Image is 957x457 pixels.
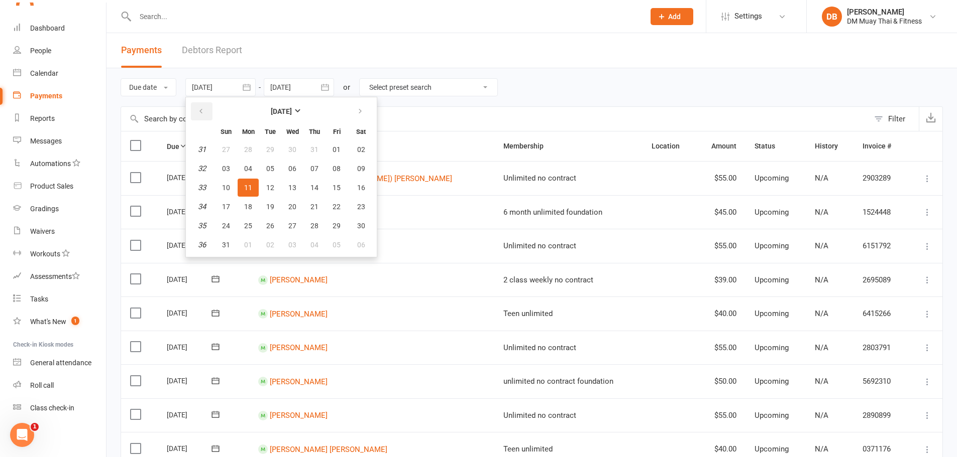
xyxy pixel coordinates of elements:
button: 31 [216,236,237,254]
span: 13 [288,184,296,192]
em: 36 [198,240,206,249]
span: Upcoming [755,309,789,318]
td: 2890899 [854,398,907,432]
a: Product Sales [13,175,106,198]
td: $45.00 [696,195,746,229]
th: Due [158,131,250,161]
a: Debtors Report [182,33,242,68]
button: 27 [216,140,237,159]
small: Wednesday [286,128,299,135]
span: 16 [357,184,365,192]
span: 06 [288,165,296,173]
th: Contact [249,131,494,161]
button: 04 [238,160,259,178]
button: 03 [282,236,303,254]
span: 29 [266,145,274,154]
span: 29 [333,222,341,230]
span: Upcoming [755,444,789,453]
span: 26 [266,222,274,230]
span: 09 [357,165,365,173]
span: Payments [121,45,162,55]
span: 25 [244,222,252,230]
button: 22 [326,198,347,216]
span: 04 [244,165,252,173]
span: 05 [333,241,341,249]
th: Status [746,131,806,161]
button: 30 [282,140,303,159]
button: 19 [260,198,281,216]
span: 6 month unlimited foundation [503,208,602,217]
div: or [343,81,350,93]
button: 17 [216,198,237,216]
div: [DATE] [167,339,213,355]
span: 17 [222,203,230,211]
small: Saturday [356,128,366,135]
span: N/A [815,174,828,183]
button: 28 [304,217,325,235]
div: Class check-in [30,404,74,412]
span: Upcoming [755,174,789,183]
button: 28 [238,140,259,159]
span: N/A [815,275,828,284]
button: 24 [216,217,237,235]
th: History [806,131,854,161]
div: Filter [888,113,905,125]
button: 04 [304,236,325,254]
span: Unlimited no contract [503,174,576,183]
span: 15 [333,184,341,192]
span: 28 [244,145,252,154]
div: DM Muay Thai & Fitness [847,17,922,26]
button: 26 [260,217,281,235]
div: Assessments [30,272,80,280]
a: Payments [13,85,106,107]
div: Reports [30,114,55,122]
button: 09 [348,160,374,178]
span: Upcoming [755,208,789,217]
div: Payments [30,92,62,100]
span: Unlimited no contract [503,241,576,250]
small: Sunday [221,128,232,135]
td: 2803791 [854,331,907,365]
td: $40.00 [696,296,746,331]
span: Settings [734,5,762,28]
button: 10 [216,179,237,197]
td: $55.00 [696,398,746,432]
div: [DATE] [167,440,213,456]
button: 13 [282,179,303,197]
span: N/A [815,208,828,217]
button: 02 [348,140,374,159]
small: Tuesday [265,128,276,135]
div: [DATE] [167,271,213,287]
span: 04 [310,241,318,249]
button: 11 [238,179,259,197]
div: People [30,47,51,55]
button: Add [651,8,693,25]
span: 27 [288,222,296,230]
div: Automations [30,160,71,168]
div: Workouts [30,250,60,258]
button: 29 [260,140,281,159]
td: 6151792 [854,229,907,263]
span: 30 [357,222,365,230]
span: 30 [288,145,296,154]
em: 35 [198,221,206,230]
button: 07 [304,160,325,178]
span: 11 [244,184,252,192]
a: Messages [13,130,106,153]
button: 12 [260,179,281,197]
span: 21 [310,203,318,211]
button: 16 [348,179,374,197]
div: [DATE] [167,407,213,422]
button: Filter [869,107,919,131]
div: Tasks [30,295,48,303]
span: 19 [266,203,274,211]
span: Add [668,13,681,21]
small: Monday [242,128,255,135]
span: 18 [244,203,252,211]
span: 01 [244,241,252,249]
span: N/A [815,241,828,250]
button: 30 [348,217,374,235]
a: Calendar [13,62,106,85]
button: 02 [260,236,281,254]
span: Upcoming [755,377,789,386]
